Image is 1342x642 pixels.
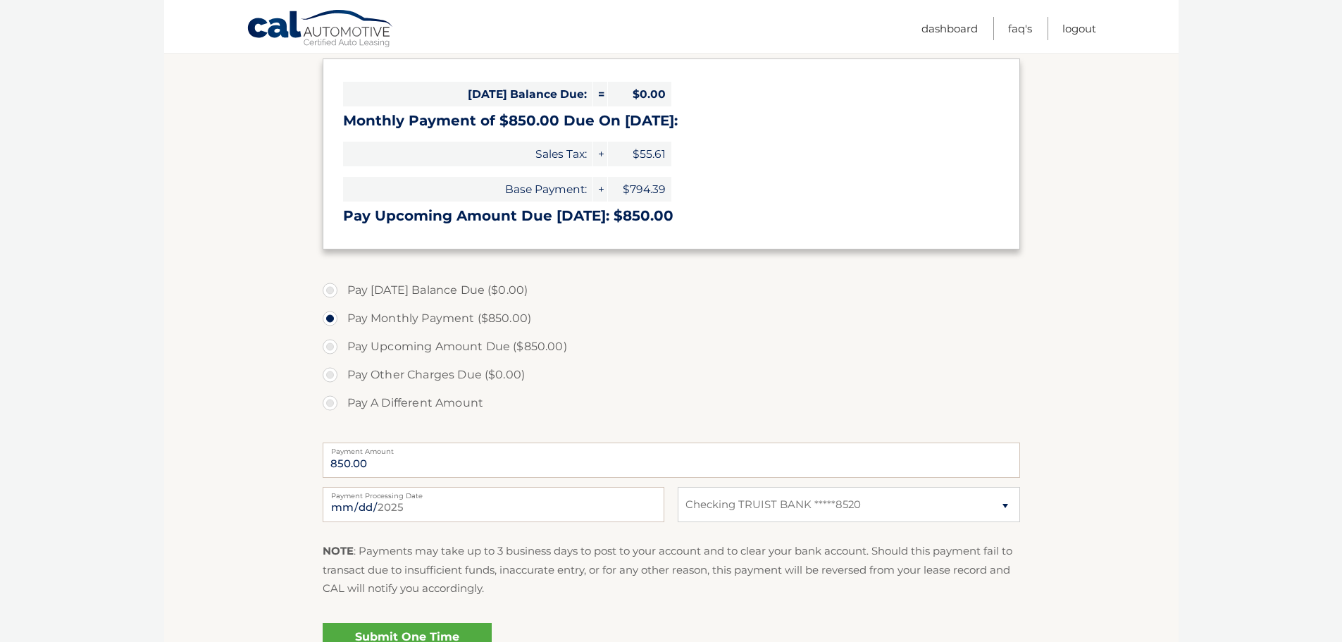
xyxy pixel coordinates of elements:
span: $0.00 [608,82,671,106]
a: Dashboard [921,17,978,40]
a: Logout [1062,17,1096,40]
span: Sales Tax: [343,142,592,166]
input: Payment Amount [323,443,1020,478]
span: = [593,82,607,106]
span: $55.61 [608,142,671,166]
label: Pay Other Charges Due ($0.00) [323,361,1020,389]
h3: Pay Upcoming Amount Due [DATE]: $850.00 [343,207,1000,225]
p: : Payments may take up to 3 business days to post to your account and to clear your bank account.... [323,542,1020,598]
span: Base Payment: [343,177,592,202]
label: Payment Amount [323,443,1020,454]
a: Cal Automotive [247,9,394,50]
strong: NOTE [323,544,354,557]
label: Pay A Different Amount [323,389,1020,417]
span: + [593,177,607,202]
label: Payment Processing Date [323,487,664,498]
span: + [593,142,607,166]
span: [DATE] Balance Due: [343,82,592,106]
input: Payment Date [323,487,664,522]
h3: Monthly Payment of $850.00 Due On [DATE]: [343,112,1000,130]
label: Pay Upcoming Amount Due ($850.00) [323,333,1020,361]
label: Pay Monthly Payment ($850.00) [323,304,1020,333]
a: FAQ's [1008,17,1032,40]
label: Pay [DATE] Balance Due ($0.00) [323,276,1020,304]
span: $794.39 [608,177,671,202]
